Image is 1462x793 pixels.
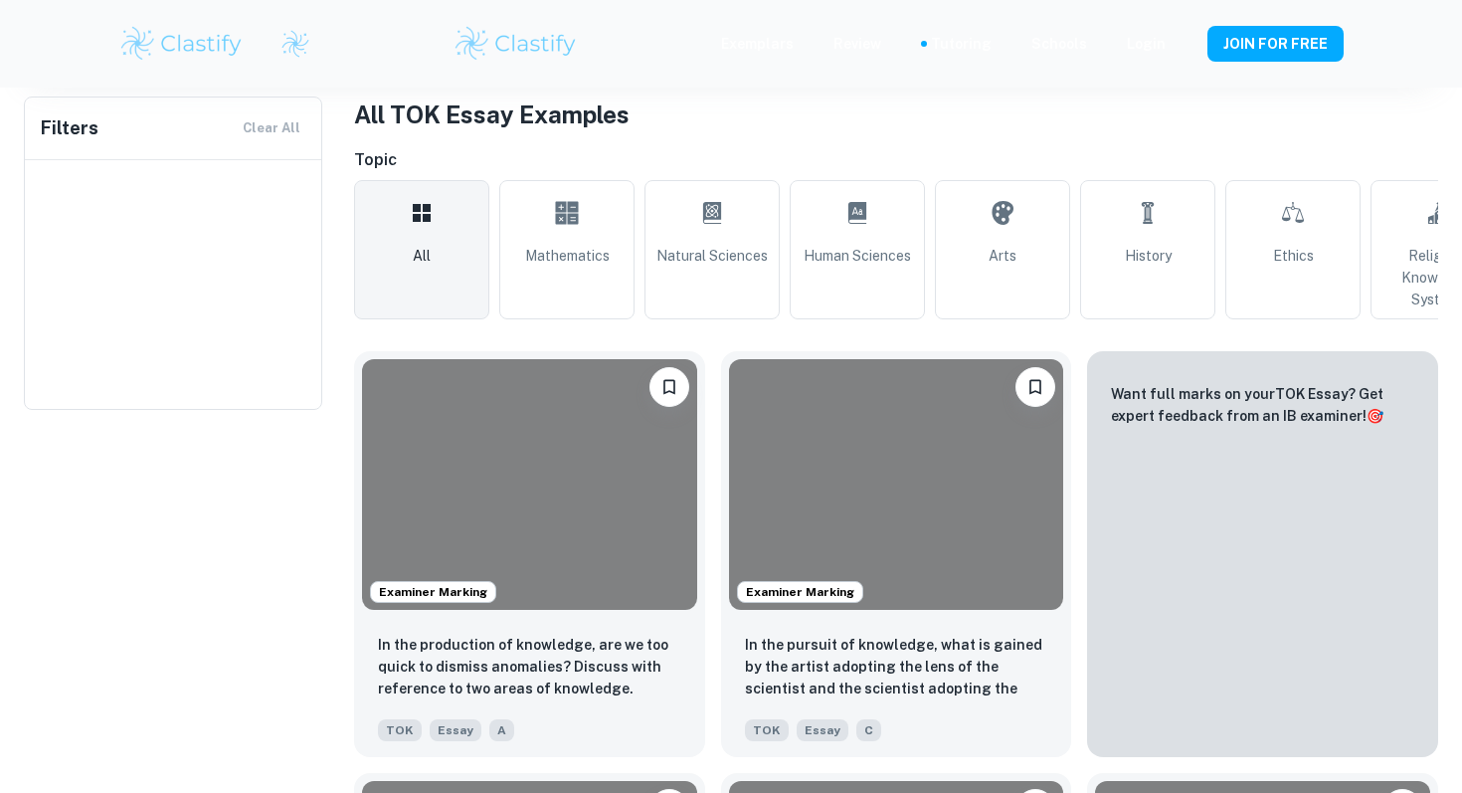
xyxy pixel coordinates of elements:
[453,24,579,64] img: Clastify logo
[354,148,1438,172] h6: Topic
[489,719,514,741] span: A
[1127,33,1166,55] a: Login
[745,634,1048,701] p: In the pursuit of knowledge, what is gained by the artist adopting the lens of the scientist and ...
[354,351,705,757] a: Examiner MarkingPlease log in to bookmark exemplarsIn the production of knowledge, are we too qui...
[745,719,789,741] span: TOK
[833,33,881,55] p: Review
[1273,245,1314,267] span: Ethics
[413,245,431,267] span: All
[856,719,881,741] span: C
[656,245,768,267] span: Natural Sciences
[371,583,495,601] span: Examiner Marking
[378,634,681,699] p: In the production of knowledge, are we too quick to dismiss anomalies? Discuss with reference to ...
[738,583,862,601] span: Examiner Marking
[1015,367,1055,407] button: Please log in to bookmark exemplars
[931,33,992,55] a: Tutoring
[1087,351,1438,757] a: Want full marks on yourTOK Essay? Get expert feedback from an IB examiner!
[804,245,911,267] span: Human Sciences
[41,114,98,142] h6: Filters
[378,719,422,741] span: TOK
[1111,383,1414,427] p: Want full marks on your TOK Essay ? Get expert feedback from an IB examiner!
[1367,408,1383,424] span: 🎯
[430,719,481,741] span: Essay
[1031,33,1087,55] a: Schools
[280,29,310,59] img: Clastify logo
[1125,245,1172,267] span: History
[797,719,848,741] span: Essay
[118,24,245,64] img: Clastify logo
[721,33,794,55] p: Exemplars
[354,97,1438,132] h1: All TOK Essay Examples
[649,367,689,407] button: Please log in to bookmark exemplars
[1182,39,1191,49] button: Help and Feedback
[269,29,310,59] a: Clastify logo
[989,245,1016,267] span: Arts
[1207,26,1344,62] button: JOIN FOR FREE
[525,245,610,267] span: Mathematics
[721,351,1072,757] a: Examiner MarkingPlease log in to bookmark exemplarsIn the pursuit of knowledge, what is gained by...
